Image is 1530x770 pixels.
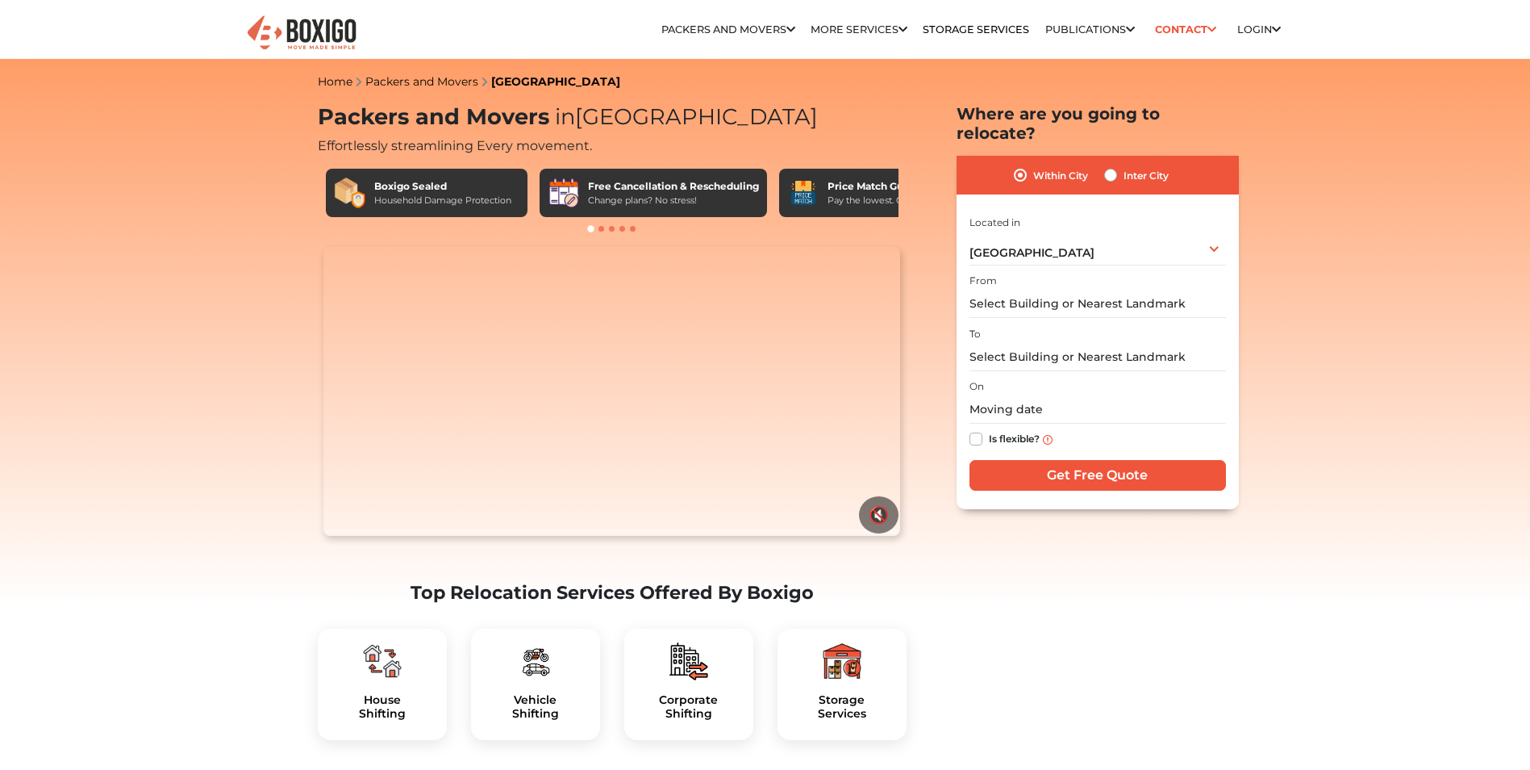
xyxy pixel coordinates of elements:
h2: Where are you going to relocate? [957,104,1239,143]
h1: Packers and Movers [318,104,907,131]
h5: House Shifting [331,693,434,721]
label: On [969,379,984,394]
img: boxigo_packers_and_movers_plan [516,642,555,680]
img: Price Match Guarantee [787,177,819,209]
video: Your browser does not support the video tag. [323,247,900,536]
a: More services [811,23,907,36]
button: 🔇 [859,496,898,534]
div: Pay the lowest. Guaranteed! [828,194,950,207]
div: Household Damage Protection [374,194,511,207]
input: Moving date [969,395,1226,424]
img: boxigo_packers_and_movers_plan [363,642,402,680]
span: [GEOGRAPHIC_DATA] [549,103,818,130]
div: Boxigo Sealed [374,179,511,194]
span: in [555,103,575,130]
a: [GEOGRAPHIC_DATA] [491,74,620,89]
img: Free Cancellation & Rescheduling [548,177,580,209]
a: Packers and Movers [661,23,795,36]
label: Within City [1033,165,1088,185]
a: StorageServices [790,693,894,721]
img: boxigo_packers_and_movers_plan [669,642,708,680]
div: Free Cancellation & Rescheduling [588,179,759,194]
img: Boxigo Sealed [334,177,366,209]
img: Boxigo [245,14,358,53]
h2: Top Relocation Services Offered By Boxigo [318,582,907,604]
label: Located in [969,216,1020,230]
label: From [969,274,997,288]
label: Inter City [1124,165,1169,185]
h5: Corporate Shifting [637,693,740,721]
h5: Storage Services [790,693,894,721]
a: Contact [1150,17,1222,42]
a: Storage Services [923,23,1029,36]
a: Home [318,74,352,89]
label: To [969,327,981,341]
div: Change plans? No stress! [588,194,759,207]
img: info [1043,435,1053,445]
span: [GEOGRAPHIC_DATA] [969,245,1094,260]
a: HouseShifting [331,693,434,721]
a: VehicleShifting [484,693,587,721]
h5: Vehicle Shifting [484,693,587,721]
div: Price Match Guarantee [828,179,950,194]
label: Is flexible? [989,429,1040,446]
span: Effortlessly streamlining Every movement. [318,138,592,153]
input: Select Building or Nearest Landmark [969,290,1226,318]
a: CorporateShifting [637,693,740,721]
img: boxigo_packers_and_movers_plan [823,642,861,680]
input: Select Building or Nearest Landmark [969,343,1226,371]
input: Get Free Quote [969,460,1226,491]
a: Packers and Movers [365,74,478,89]
a: Publications [1045,23,1135,36]
a: Login [1237,23,1281,36]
